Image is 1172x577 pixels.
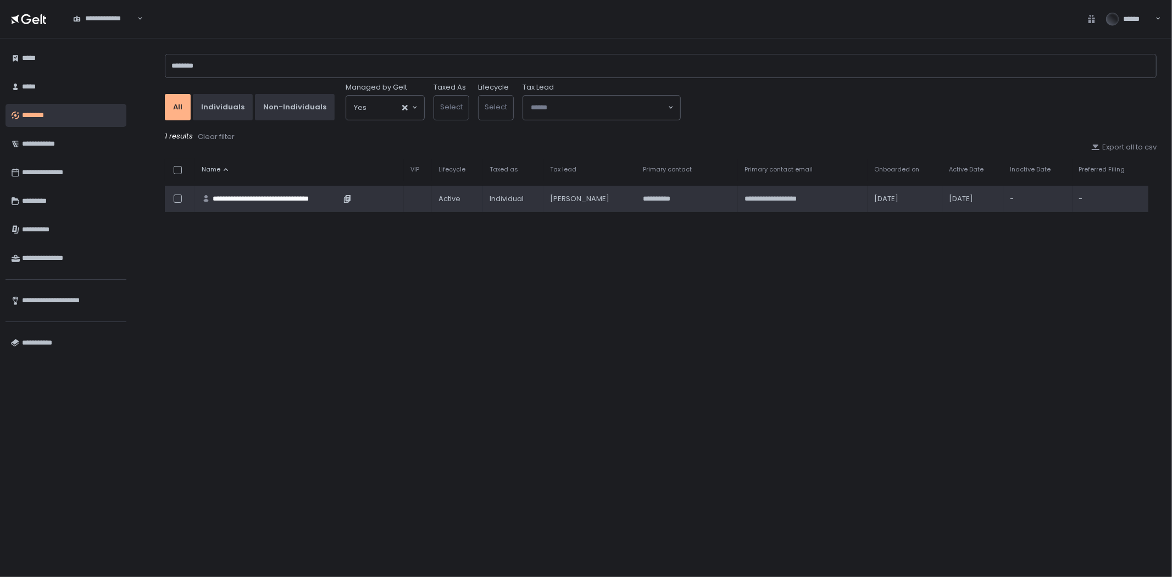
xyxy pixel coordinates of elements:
span: VIP [410,165,419,174]
button: All [165,94,191,120]
span: Name [202,165,220,174]
span: Primary contact [643,165,692,174]
button: Non-Individuals [255,94,335,120]
span: Lifecycle [438,165,465,174]
div: - [1010,194,1065,204]
input: Search for option [531,102,667,113]
span: Select [440,102,463,112]
label: Lifecycle [478,82,509,92]
button: Clear Selected [402,105,408,110]
span: Preferred Filing [1079,165,1125,174]
span: Active Date [949,165,984,174]
div: Non-Individuals [263,102,326,112]
div: [PERSON_NAME] [550,194,630,204]
div: Individual [490,194,537,204]
div: All [173,102,182,112]
span: Managed by Gelt [346,82,407,92]
span: Yes [354,102,366,113]
div: Search for option [66,7,143,30]
div: [DATE] [874,194,936,204]
button: Individuals [193,94,253,120]
div: Individuals [201,102,245,112]
div: Search for option [523,96,680,120]
span: Onboarded on [874,165,919,174]
div: Clear filter [198,132,235,142]
input: Search for option [366,102,401,113]
span: Primary contact email [745,165,813,174]
div: - [1079,194,1142,204]
div: [DATE] [949,194,997,204]
span: Inactive Date [1010,165,1051,174]
div: Search for option [346,96,424,120]
button: Clear filter [197,131,235,142]
span: active [438,194,460,204]
button: Export all to csv [1091,142,1157,152]
span: Select [485,102,507,112]
label: Taxed As [434,82,466,92]
span: Tax Lead [523,82,554,92]
div: 1 results [165,131,1157,142]
span: Tax lead [550,165,576,174]
span: Taxed as [490,165,518,174]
